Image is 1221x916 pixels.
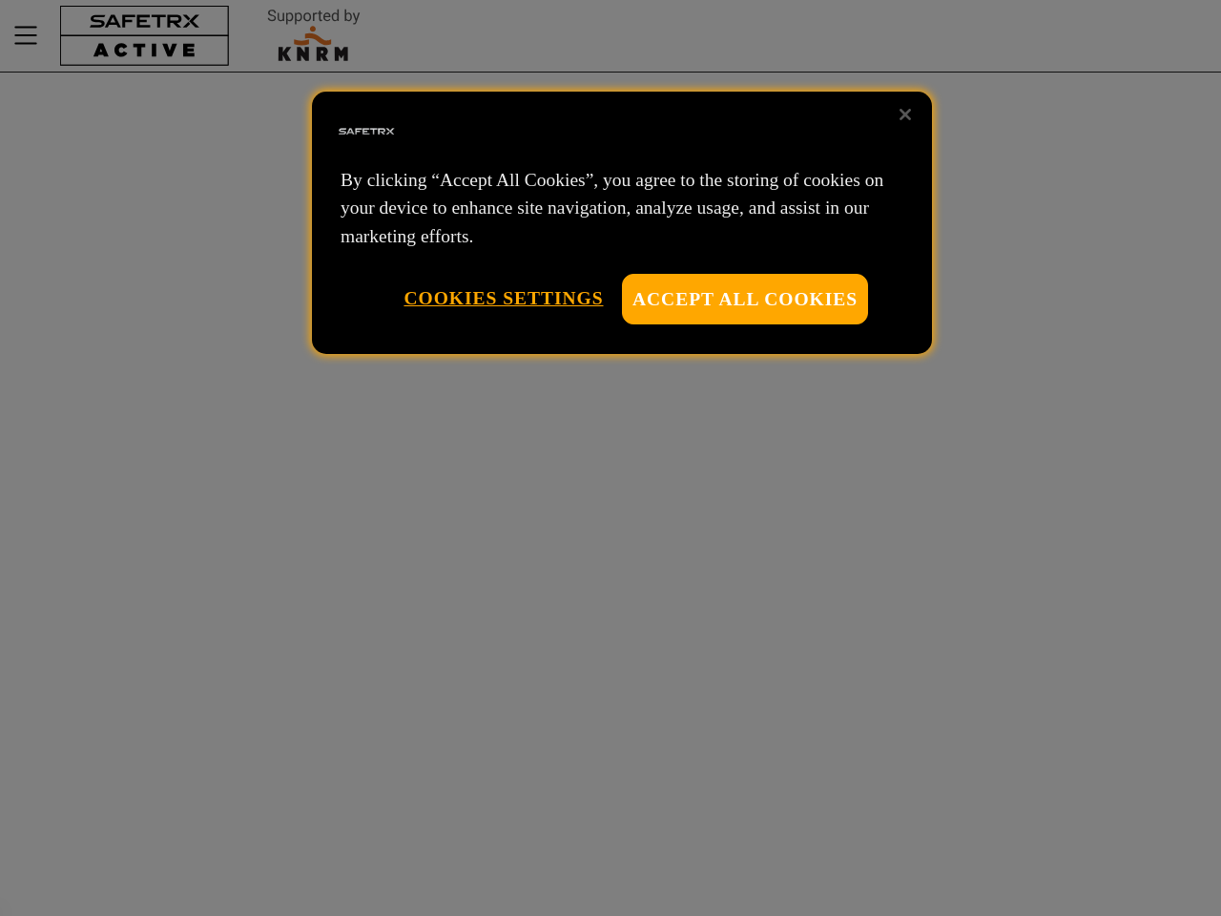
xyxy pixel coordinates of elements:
img: Safe Tracks [336,101,397,162]
button: Close [884,94,926,135]
button: Cookies Settings [404,274,603,323]
button: Accept All Cookies [622,274,868,324]
p: By clicking “Accept All Cookies”, you agree to the storing of cookies on your device to enhance s... [341,166,903,250]
div: Privacy [312,92,932,354]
